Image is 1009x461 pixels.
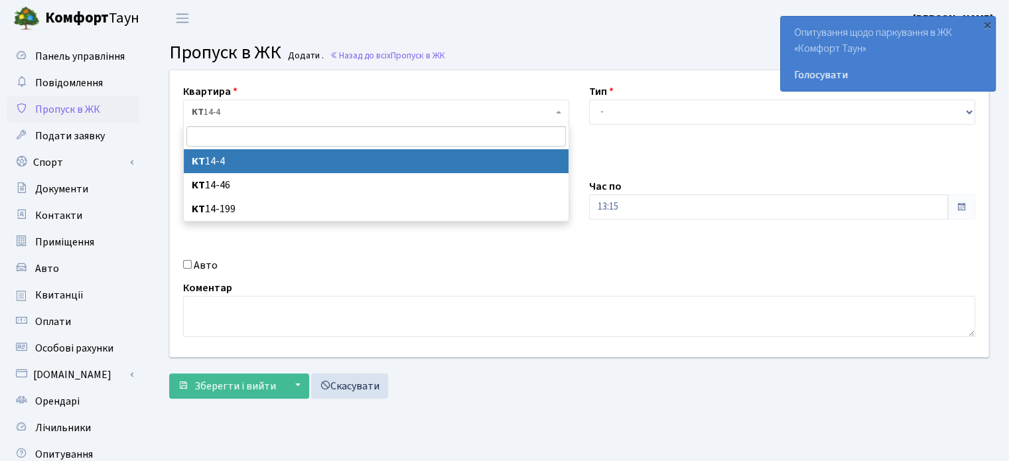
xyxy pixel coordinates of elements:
a: Подати заявку [7,123,139,149]
b: [PERSON_NAME] [913,11,993,26]
a: [DOMAIN_NAME] [7,362,139,388]
button: Переключити навігацію [166,7,199,29]
li: 14-199 [184,197,569,221]
button: Зберегти і вийти [169,373,285,399]
span: Авто [35,261,59,276]
a: Приміщення [7,229,139,255]
a: Контакти [7,202,139,229]
span: Контакти [35,208,82,223]
a: Орендарі [7,388,139,415]
label: Час по [589,178,622,194]
span: Лічильники [35,421,91,435]
span: Пропуск в ЖК [169,39,281,66]
label: Авто [194,257,218,273]
b: Комфорт [45,7,109,29]
a: Назад до всіхПропуск в ЖК [330,49,445,62]
a: Особові рахунки [7,335,139,362]
b: КТ [192,178,205,192]
a: Лічильники [7,415,139,441]
span: Повідомлення [35,76,103,90]
label: Квартира [183,84,237,99]
span: Пропуск в ЖК [391,49,445,62]
div: Опитування щодо паркування в ЖК «Комфорт Таун» [781,17,995,91]
b: КТ [192,105,204,119]
span: <b>КТ</b>&nbsp;&nbsp;&nbsp;&nbsp;14-4 [183,99,569,125]
span: <b>КТ</b>&nbsp;&nbsp;&nbsp;&nbsp;14-4 [192,105,553,119]
a: Пропуск в ЖК [7,96,139,123]
li: 14-4 [184,149,569,173]
a: Спорт [7,149,139,176]
a: Повідомлення [7,70,139,96]
a: Квитанції [7,282,139,308]
span: Зберегти і вийти [194,379,276,393]
a: Авто [7,255,139,282]
span: Орендарі [35,394,80,409]
img: logo.png [13,5,40,32]
a: [PERSON_NAME] [913,11,993,27]
b: КТ [192,202,205,216]
a: Оплати [7,308,139,335]
span: Панель управління [35,49,125,64]
li: 14-46 [184,173,569,197]
span: Пропуск в ЖК [35,102,100,117]
span: Квитанції [35,288,84,302]
span: Таун [45,7,139,30]
label: Коментар [183,280,232,296]
a: Голосувати [794,67,982,83]
span: Приміщення [35,235,94,249]
span: Оплати [35,314,71,329]
b: КТ [192,154,205,168]
label: Тип [589,84,614,99]
a: Панель управління [7,43,139,70]
a: Скасувати [311,373,388,399]
div: × [980,18,994,31]
span: Особові рахунки [35,341,113,356]
span: Подати заявку [35,129,105,143]
a: Документи [7,176,139,202]
small: Додати . [285,50,324,62]
span: Документи [35,182,88,196]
